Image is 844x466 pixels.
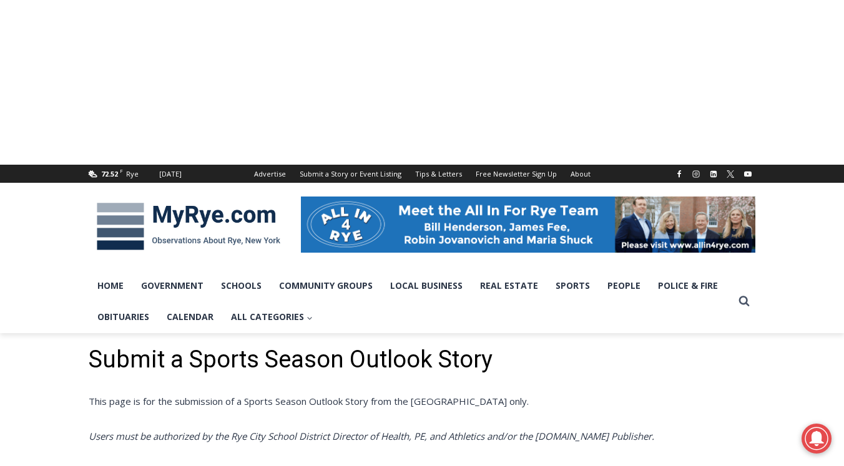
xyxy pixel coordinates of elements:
[212,270,270,301] a: Schools
[723,167,738,182] a: X
[733,290,755,313] button: View Search Form
[599,270,649,301] a: People
[89,270,132,301] a: Home
[301,197,755,253] img: All in for Rye
[89,430,654,442] i: Users must be authorized by the Rye City School District Director of Health, PE, and Athletics an...
[132,270,212,301] a: Government
[247,165,597,183] nav: Secondary Navigation
[159,168,182,180] div: [DATE]
[471,270,547,301] a: Real Estate
[270,270,381,301] a: Community Groups
[408,165,469,183] a: Tips & Letters
[469,165,564,183] a: Free Newsletter Sign Up
[231,310,313,324] span: All Categories
[222,301,321,333] a: All Categories
[89,194,288,259] img: MyRye.com
[101,169,118,178] span: 72.52
[547,270,599,301] a: Sports
[293,165,408,183] a: Submit a Story or Event Listing
[381,270,471,301] a: Local Business
[89,270,733,333] nav: Primary Navigation
[89,301,158,333] a: Obituaries
[89,346,755,374] h1: Submit a Sports Season Outlook Story
[247,165,293,183] a: Advertise
[126,168,139,180] div: Rye
[649,270,727,301] a: Police & Fire
[740,167,755,182] a: YouTube
[89,394,755,409] p: This page is for the submission of a Sports Season Outlook Story from the [GEOGRAPHIC_DATA] only.
[564,165,597,183] a: About
[158,301,222,333] a: Calendar
[706,167,721,182] a: Linkedin
[672,167,687,182] a: Facebook
[689,167,704,182] a: Instagram
[120,167,123,174] span: F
